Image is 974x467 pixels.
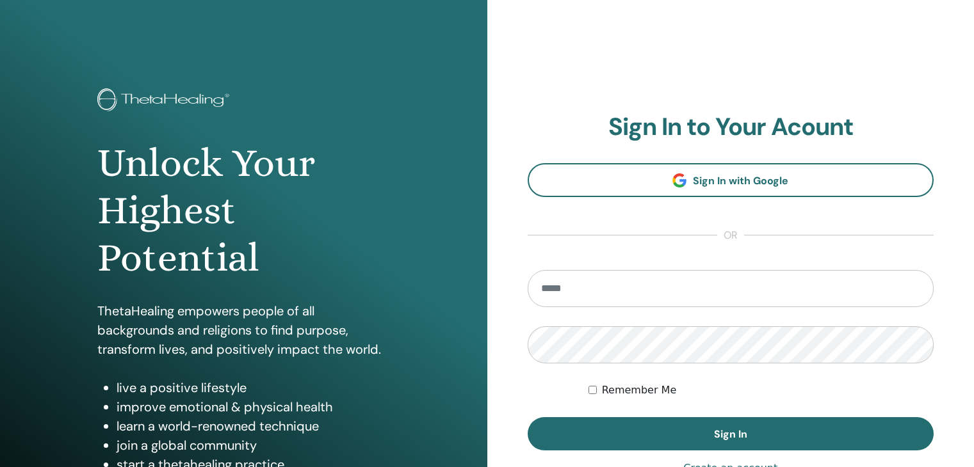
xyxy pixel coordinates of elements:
li: live a positive lifestyle [117,378,390,397]
button: Sign In [528,417,934,450]
h1: Unlock Your Highest Potential [97,139,390,282]
span: Sign In with Google [693,174,788,187]
label: Remember Me [602,383,677,398]
li: join a global community [117,436,390,455]
a: Sign In with Google [528,163,934,197]
span: or [717,228,744,243]
div: Keep me authenticated indefinitely or until I manually logout [588,383,934,398]
li: improve emotional & physical health [117,397,390,416]
h2: Sign In to Your Acount [528,113,934,142]
p: ThetaHealing empowers people of all backgrounds and religions to find purpose, transform lives, a... [97,301,390,359]
span: Sign In [714,427,747,441]
li: learn a world-renowned technique [117,416,390,436]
